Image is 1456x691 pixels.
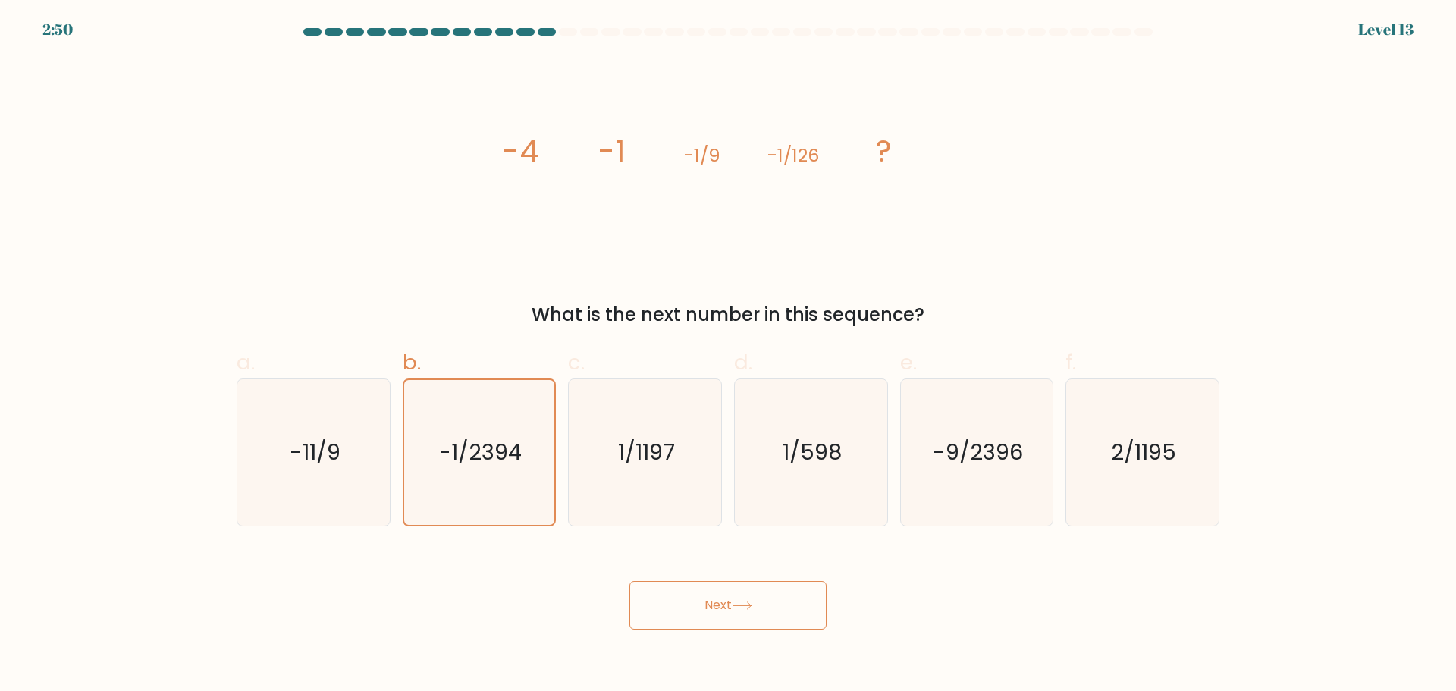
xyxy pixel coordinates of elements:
[246,301,1210,328] div: What is the next number in this sequence?
[618,437,675,467] text: 1/1197
[598,130,625,172] tspan: -1
[290,437,340,467] text: -11/9
[767,143,819,168] tspan: -1/126
[1112,437,1177,467] text: 2/1195
[568,347,585,377] span: c.
[439,437,522,467] text: -1/2394
[1065,347,1076,377] span: f.
[403,347,421,377] span: b.
[42,18,73,41] div: 2:50
[933,437,1023,467] text: -9/2396
[900,347,917,377] span: e.
[734,347,752,377] span: d.
[237,347,255,377] span: a.
[684,143,720,168] tspan: -1/9
[629,581,827,630] button: Next
[1358,18,1414,41] div: Level 13
[783,437,842,467] text: 1/598
[503,130,538,172] tspan: -4
[877,130,893,172] tspan: ?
